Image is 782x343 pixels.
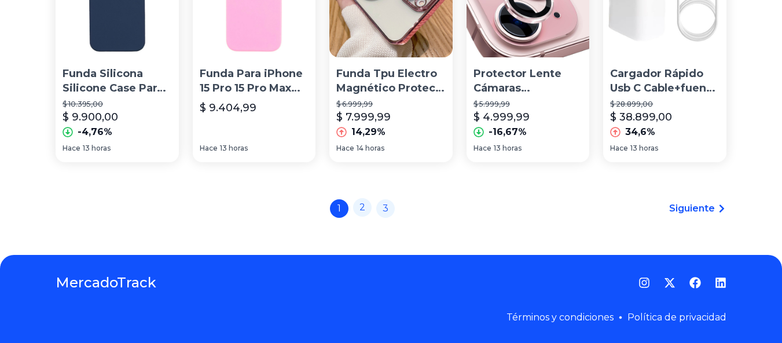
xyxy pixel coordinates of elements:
p: Funda Tpu Electro Magnético Protec Lente Para iPhone 15 [336,67,446,96]
span: 13 horas [630,144,658,153]
p: $ 10.395,00 [63,100,172,109]
a: Términos y condiciones [506,312,614,323]
p: $ 28.899,00 [610,100,719,109]
p: -4,76% [78,125,112,139]
a: Instagram [638,277,650,289]
p: Funda Silicona Silicone Case Para iPhone 15 15+ 15pro 15pm [63,67,172,96]
a: Política de privacidad [627,312,726,323]
p: 14,29% [351,125,386,139]
p: $ 38.899,00 [610,109,672,125]
span: 13 horas [83,144,111,153]
p: Protector Lente Cámaras Individuales Para iPhone 15 15 Plus [473,67,583,96]
a: MercadoTrack [56,273,156,292]
p: $ 9.900,00 [63,109,118,125]
span: Hace [336,144,354,153]
span: 13 horas [494,144,522,153]
span: 14 horas [357,144,384,153]
a: 2 [353,198,372,217]
a: 3 [376,199,395,218]
p: $ 9.404,99 [200,100,256,116]
p: $ 6.999,99 [336,100,446,109]
span: Siguiente [669,202,715,216]
p: $ 5.999,99 [473,100,583,109]
a: LinkedIn [715,277,726,289]
span: Hace [610,144,628,153]
p: -16,67% [489,125,527,139]
a: Facebook [689,277,701,289]
p: Funda Para iPhone 15 Pro 15 Pro Max Silicona Botón Cromada [200,67,309,96]
a: Siguiente [669,202,726,216]
p: 34,6% [625,125,655,139]
span: Hace [473,144,491,153]
span: Hace [200,144,218,153]
span: 13 horas [220,144,248,153]
p: $ 7.999,99 [336,109,391,125]
p: $ 4.999,99 [473,109,530,125]
p: Cargador Rápido Usb C Cable+fuente Para iPhone 15 15pro Max [610,67,719,96]
a: Twitter [664,277,675,289]
span: Hace [63,144,80,153]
